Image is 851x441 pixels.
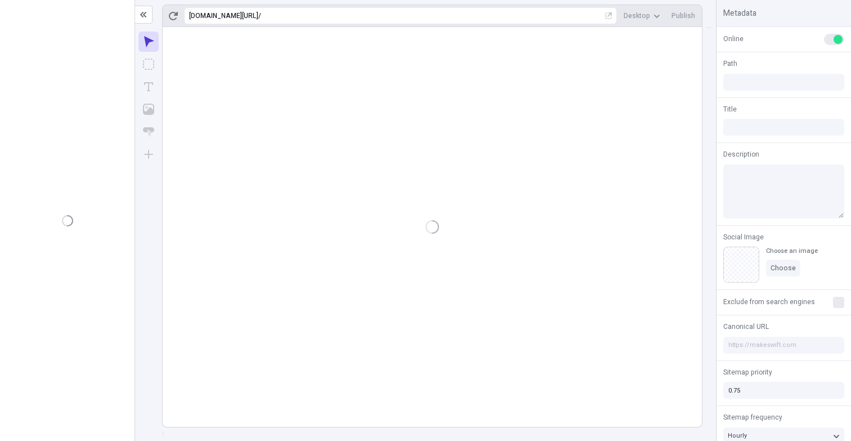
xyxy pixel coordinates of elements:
[723,367,772,377] span: Sitemap priority
[138,54,159,74] button: Box
[138,99,159,119] button: Image
[671,11,695,20] span: Publish
[667,7,700,24] button: Publish
[728,431,747,440] span: Hourly
[138,77,159,97] button: Text
[723,104,737,114] span: Title
[138,122,159,142] button: Button
[723,297,815,307] span: Exclude from search engines
[624,11,650,20] span: Desktop
[723,34,743,44] span: Online
[771,264,796,273] span: Choose
[619,7,665,24] button: Desktop
[723,59,737,69] span: Path
[723,412,782,422] span: Sitemap frequency
[766,247,818,255] div: Choose an image
[189,11,258,20] div: [URL][DOMAIN_NAME]
[723,322,769,332] span: Canonical URL
[723,149,759,159] span: Description
[723,232,764,242] span: Social Image
[258,11,261,20] div: /
[766,260,800,277] button: Choose
[723,337,844,354] input: https://makeswift.com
